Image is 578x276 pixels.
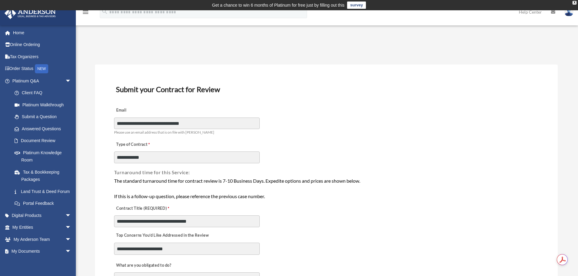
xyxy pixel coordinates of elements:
div: NEW [35,64,48,73]
a: Land Trust & Deed Forum [8,185,80,198]
div: close [573,1,576,5]
span: arrow_drop_down [65,209,77,222]
a: Platinum Walkthrough [8,99,80,111]
a: My Entitiesarrow_drop_down [4,221,80,234]
a: Home [4,27,80,39]
a: Document Review [8,135,77,147]
label: Type of Contract [114,140,175,149]
a: Platinum Knowledge Room [8,147,80,166]
a: Portal Feedback [8,198,80,210]
a: Order StatusNEW [4,63,80,75]
h3: Submit your Contract for Review [113,83,539,96]
a: Tax & Bookkeeping Packages [8,166,80,185]
span: Please use an email address that is on file with [PERSON_NAME] [114,130,214,135]
a: Answered Questions [8,123,80,135]
label: What are you obligated to do? [114,261,175,270]
label: Contract Title (REQUIRED) [114,204,175,213]
span: Turnaround time for this Service: [114,169,190,175]
span: arrow_drop_down [65,233,77,246]
i: search [101,8,108,15]
div: The standard turnaround time for contract review is 7-10 Business Days. Expedite options and pric... [114,177,539,200]
a: menu [82,11,89,16]
img: Anderson Advisors Platinum Portal [3,7,58,19]
span: arrow_drop_down [65,245,77,258]
a: Client FAQ [8,87,80,99]
a: survey [347,2,366,9]
img: User Pic [564,8,573,16]
a: Digital Productsarrow_drop_down [4,209,80,221]
a: Submit a Question [8,111,80,123]
a: Platinum Q&Aarrow_drop_down [4,75,80,87]
div: Get a chance to win 6 months of Platinum for free just by filling out this [212,2,345,9]
span: arrow_drop_down [65,75,77,87]
label: Email [114,106,175,115]
i: menu [82,8,89,16]
span: arrow_drop_down [65,221,77,234]
a: Tax Organizers [4,51,80,63]
a: My Documentsarrow_drop_down [4,245,80,258]
a: Online Ordering [4,39,80,51]
label: Top Concerns You’d Like Addressed in the Review [114,231,211,240]
a: My Anderson Teamarrow_drop_down [4,233,80,245]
